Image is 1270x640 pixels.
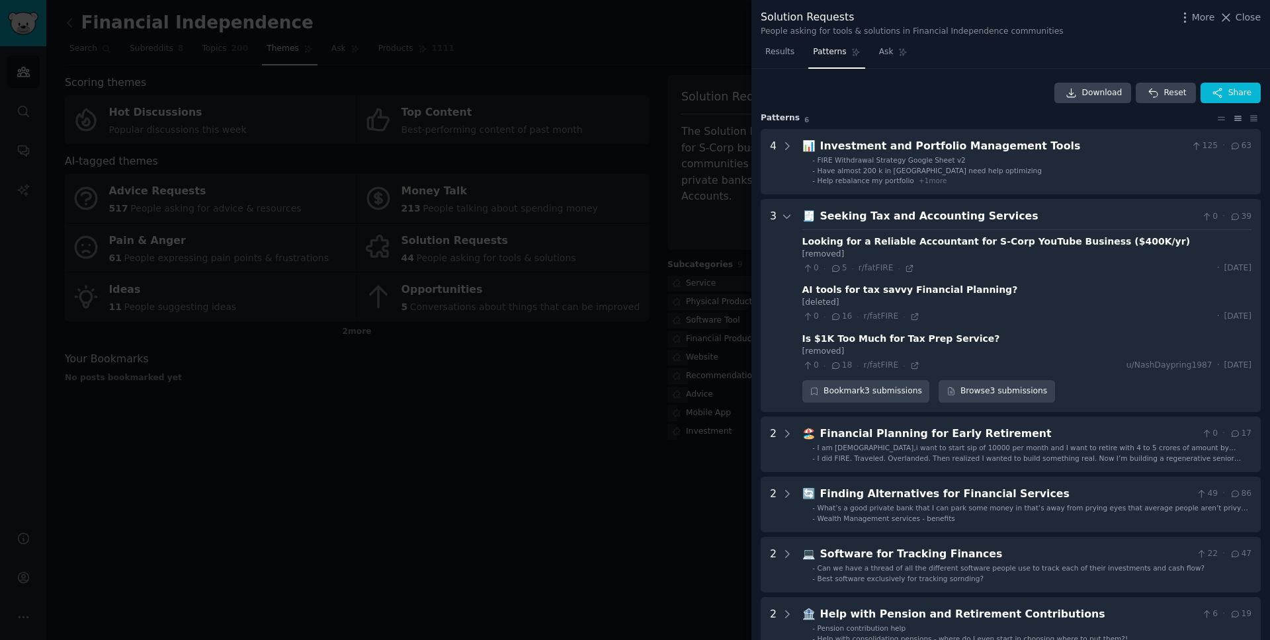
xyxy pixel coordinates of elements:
span: 0 [802,262,819,274]
div: Bookmark 3 submissions [802,380,930,403]
span: 18 [830,360,852,372]
span: Pattern s [761,112,800,124]
span: · [1222,488,1225,500]
span: 5 [830,262,847,274]
div: - [812,563,815,573]
span: · [824,264,825,273]
span: · [851,264,853,273]
span: [DATE] [1224,311,1251,323]
a: Patterns [808,42,865,69]
span: 🔄 [802,487,816,500]
span: 19 [1230,608,1251,620]
div: - [812,574,815,583]
button: Reset [1136,83,1195,104]
span: · [857,361,859,370]
span: · [1222,140,1225,152]
div: Investment and Portfolio Management Tools [820,138,1187,155]
span: · [903,361,905,370]
div: [deleted] [802,297,1251,309]
span: · [903,312,905,321]
span: 86 [1230,488,1251,500]
span: 47 [1230,548,1251,560]
div: Help with Pension and Retirement Contributions [820,606,1197,623]
span: 🏖️ [802,427,816,440]
div: AI tools for tax savvy Financial Planning? [802,283,1018,297]
span: 17 [1230,428,1251,440]
span: · [824,361,825,370]
span: Results [765,46,794,58]
span: More [1192,11,1215,24]
div: - [812,176,815,185]
span: 125 [1191,140,1218,152]
span: · [1222,608,1225,620]
span: r/fatFIRE [864,360,899,370]
span: · [1222,548,1225,560]
div: - [812,503,815,512]
div: Solution Requests [761,9,1064,26]
span: r/fatFIRE [859,263,894,272]
a: Browse3 submissions [939,380,1054,403]
div: Seeking Tax and Accounting Services [820,208,1197,225]
span: + 1 more [919,177,947,184]
span: 39 [1230,211,1251,223]
button: Close [1219,11,1261,24]
div: 2 [770,426,777,463]
span: u/NashDaypring1987 [1126,360,1212,372]
span: 💻 [802,547,816,560]
span: Can we have a thread of all the different software people use to track each of their investments ... [818,564,1205,572]
a: Download [1054,83,1132,104]
span: Patterns [813,46,846,58]
div: People asking for tools & solutions in Financial Independence communities [761,26,1064,38]
span: · [1217,311,1220,323]
div: 4 [770,138,777,186]
div: - [812,454,815,463]
span: · [1217,262,1220,274]
span: Pension contribution help [818,624,906,632]
div: [removed] [802,346,1251,358]
span: · [1222,211,1225,223]
div: - [812,155,815,165]
span: Help rebalance my portfolio [818,177,914,184]
div: - [812,623,815,633]
div: Looking for a Reliable Accountant for S-Corp YouTube Business ($400K/yr) [802,235,1191,249]
span: 16 [830,311,852,323]
span: 63 [1230,140,1251,152]
span: Close [1236,11,1261,24]
span: Have almost 200 k in [GEOGRAPHIC_DATA] need help optimizing [818,167,1042,175]
span: · [898,264,900,273]
span: 49 [1196,488,1218,500]
span: I am [DEMOGRAPHIC_DATA],i want to start sip of 10000 per month and I want to retire with 4 to 5 c... [818,444,1236,461]
div: - [812,166,815,175]
div: 2 [770,486,777,523]
span: 0 [1201,211,1218,223]
span: Share [1228,87,1251,99]
span: I did FIRE. Traveled. Overlanded. Then realized I wanted to build something real. Now I’m buildin... [818,454,1242,471]
button: Share [1201,83,1261,104]
a: Ask [874,42,912,69]
div: Finding Alternatives for Financial Services [820,486,1191,502]
span: · [824,312,825,321]
span: Download [1082,87,1122,99]
span: Best software exclusively for tracking sornding? [818,575,984,582]
span: · [857,312,859,321]
span: 22 [1196,548,1218,560]
span: 📊 [802,140,816,152]
div: Financial Planning for Early Retirement [820,426,1197,442]
button: More [1178,11,1215,24]
div: 2 [770,546,777,583]
span: 6 [804,116,809,124]
div: - [812,514,815,523]
div: Software for Tracking Finances [820,546,1191,563]
button: Bookmark3 submissions [802,380,930,403]
span: What’s a good private bank that I can park some money in that’s away from prying eyes that averag... [818,504,1248,521]
span: 0 [802,311,819,323]
div: - [812,443,815,452]
span: · [1217,360,1220,372]
div: 3 [770,208,777,403]
span: 🏦 [802,608,816,620]
a: Results [761,42,799,69]
span: 6 [1201,608,1218,620]
span: Wealth Management services - benefits [818,514,955,522]
span: 0 [1201,428,1218,440]
span: Reset [1164,87,1186,99]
